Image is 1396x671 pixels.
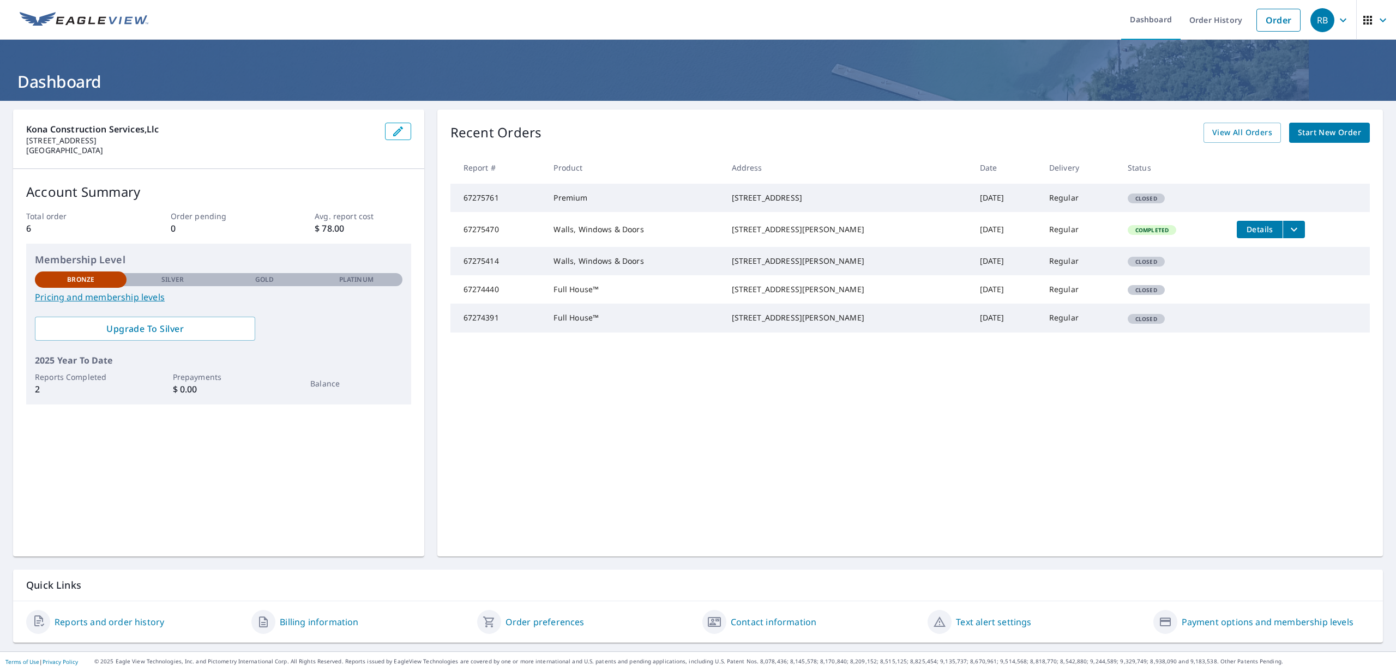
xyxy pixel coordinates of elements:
[1040,247,1119,275] td: Regular
[545,152,723,184] th: Product
[545,247,723,275] td: Walls, Windows & Doors
[1243,224,1276,234] span: Details
[43,658,78,666] a: Privacy Policy
[1182,615,1353,628] a: Payment options and membership levels
[1129,315,1164,323] span: Closed
[732,284,962,295] div: [STREET_ADDRESS][PERSON_NAME]
[13,70,1383,93] h1: Dashboard
[315,210,411,222] p: Avg. report cost
[450,275,545,304] td: 67274440
[450,304,545,332] td: 67274391
[545,212,723,247] td: Walls, Windows & Doors
[26,182,411,202] p: Account Summary
[55,615,164,628] a: Reports and order history
[1283,221,1305,238] button: filesDropdownBtn-67275470
[26,136,376,146] p: [STREET_ADDRESS]
[971,304,1040,332] td: [DATE]
[35,383,127,396] p: 2
[35,252,402,267] p: Membership Level
[1129,195,1164,202] span: Closed
[971,212,1040,247] td: [DATE]
[545,184,723,212] td: Premium
[450,247,545,275] td: 67275414
[971,247,1040,275] td: [DATE]
[26,123,376,136] p: Kona Construction Services,llc
[315,222,411,235] p: $ 78.00
[1129,226,1175,234] span: Completed
[26,578,1370,592] p: Quick Links
[732,256,962,267] div: [STREET_ADDRESS][PERSON_NAME]
[732,192,962,203] div: [STREET_ADDRESS]
[731,615,816,628] a: Contact information
[1040,152,1119,184] th: Delivery
[1237,221,1283,238] button: detailsBtn-67275470
[280,615,358,628] a: Billing information
[5,658,78,665] p: |
[1129,258,1164,265] span: Closed
[545,275,723,304] td: Full House™
[35,291,402,304] a: Pricing and membership levels
[971,152,1040,184] th: Date
[5,658,39,666] a: Terms of Use
[1256,9,1301,32] a: Order
[35,354,402,367] p: 2025 Year To Date
[173,371,264,383] p: Prepayments
[1040,212,1119,247] td: Regular
[1040,304,1119,332] td: Regular
[255,275,274,285] p: Gold
[450,152,545,184] th: Report #
[450,123,542,143] p: Recent Orders
[171,210,267,222] p: Order pending
[171,222,267,235] p: 0
[1212,126,1272,140] span: View All Orders
[339,275,374,285] p: Platinum
[732,224,962,235] div: [STREET_ADDRESS][PERSON_NAME]
[506,615,585,628] a: Order preferences
[732,312,962,323] div: [STREET_ADDRESS][PERSON_NAME]
[26,146,376,155] p: [GEOGRAPHIC_DATA]
[67,275,94,285] p: Bronze
[723,152,971,184] th: Address
[35,371,127,383] p: Reports Completed
[310,378,402,389] p: Balance
[20,12,148,28] img: EV Logo
[545,304,723,332] td: Full House™
[1298,126,1361,140] span: Start New Order
[35,317,255,341] a: Upgrade To Silver
[1310,8,1334,32] div: RB
[450,184,545,212] td: 67275761
[26,222,122,235] p: 6
[44,323,246,335] span: Upgrade To Silver
[1119,152,1229,184] th: Status
[971,275,1040,304] td: [DATE]
[971,184,1040,212] td: [DATE]
[26,210,122,222] p: Total order
[956,615,1031,628] a: Text alert settings
[1040,184,1119,212] td: Regular
[1040,275,1119,304] td: Regular
[161,275,184,285] p: Silver
[1289,123,1370,143] a: Start New Order
[1204,123,1281,143] a: View All Orders
[450,212,545,247] td: 67275470
[94,657,1391,666] p: © 2025 Eagle View Technologies, Inc. and Pictometry International Corp. All Rights Reserved. Repo...
[1129,286,1164,294] span: Closed
[173,383,264,396] p: $ 0.00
